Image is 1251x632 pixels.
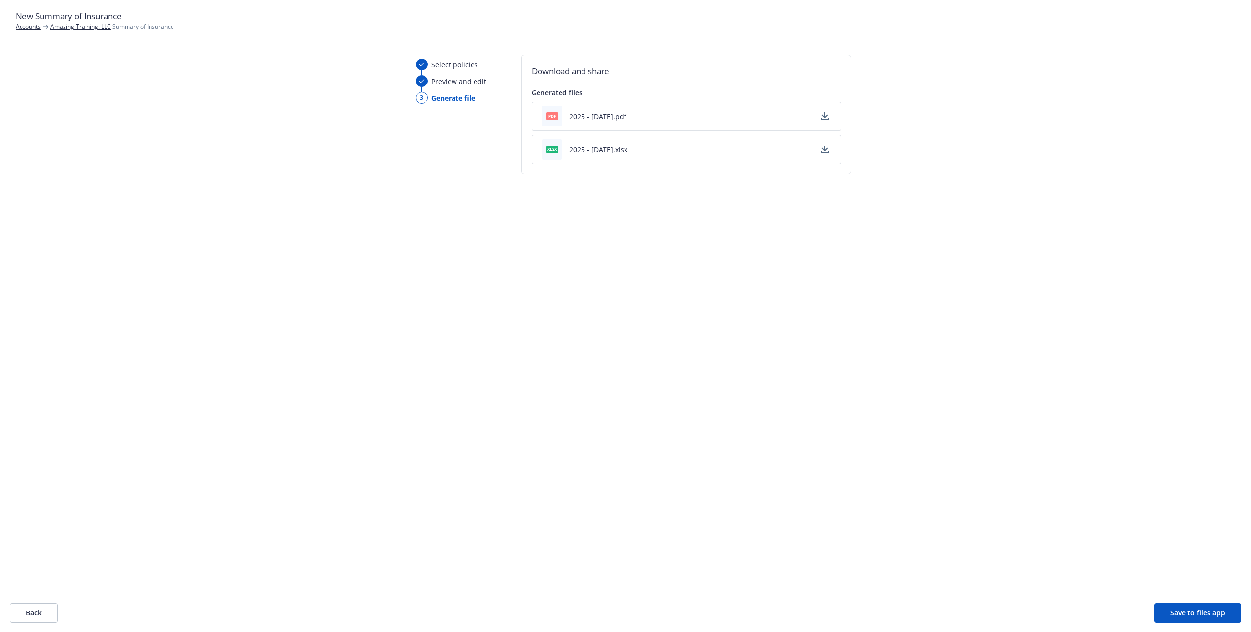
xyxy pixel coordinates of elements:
span: xlsx [546,146,558,153]
button: Save to files app [1154,603,1241,623]
h2: Download and share [532,65,841,78]
div: 3 [416,92,428,104]
span: Summary of Insurance [50,22,174,31]
span: Generate file [431,93,475,103]
span: Select policies [431,60,478,70]
button: Back [10,603,58,623]
h1: New Summary of Insurance [16,10,1235,22]
span: pdf [546,112,558,120]
button: 2025 - [DATE].pdf [569,111,626,122]
span: Generated files [532,88,582,97]
span: Preview and edit [431,76,486,86]
a: Amazing Training, LLC [50,22,111,31]
a: Accounts [16,22,41,31]
button: 2025 - [DATE].xlsx [569,145,627,155]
